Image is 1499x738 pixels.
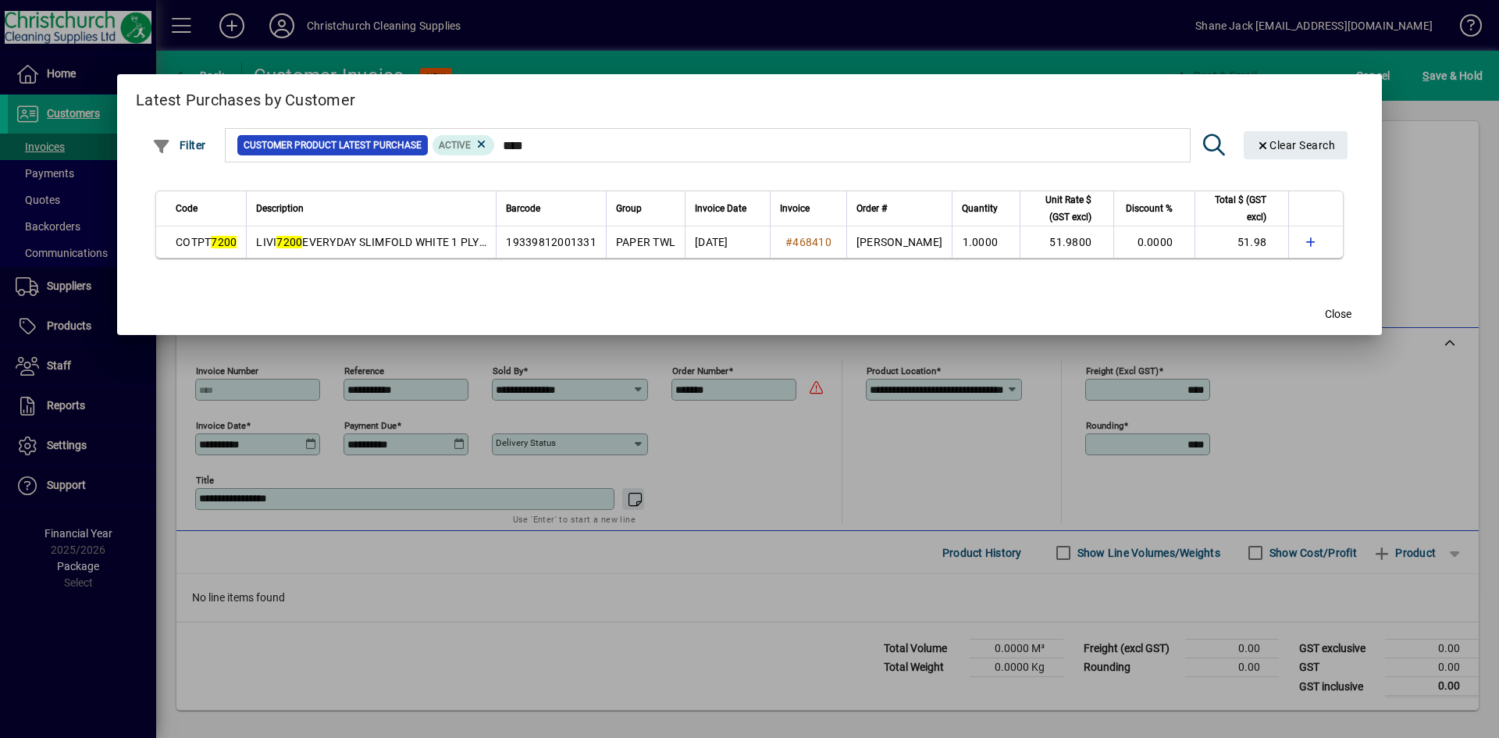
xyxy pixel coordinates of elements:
[506,200,540,217] span: Barcode
[1313,301,1363,329] button: Close
[176,200,198,217] span: Code
[1256,139,1336,152] span: Clear Search
[506,200,596,217] div: Barcode
[256,236,609,248] span: LIVI EVERYDAY SLIMFOLD WHITE 1 PLY PAPER TOWEL 200S X 20
[176,236,237,248] span: COTPT
[506,236,596,248] span: 19339812001331
[1030,191,1091,226] span: Unit Rate $ (GST excl)
[856,200,887,217] span: Order #
[1113,226,1195,258] td: 0.0000
[962,200,1012,217] div: Quantity
[1123,200,1187,217] div: Discount %
[1020,226,1113,258] td: 51.9800
[780,234,837,251] a: #468410
[616,200,675,217] div: Group
[695,200,746,217] span: Invoice Date
[256,200,304,217] span: Description
[785,236,792,248] span: #
[1126,200,1173,217] span: Discount %
[211,236,237,248] em: 7200
[780,200,837,217] div: Invoice
[152,139,206,152] span: Filter
[962,200,998,217] span: Quantity
[1205,191,1280,226] div: Total $ (GST excl)
[148,131,210,159] button: Filter
[439,140,471,151] span: Active
[176,200,237,217] div: Code
[1205,191,1266,226] span: Total $ (GST excl)
[433,135,495,155] mat-chip: Product Activation Status: Active
[846,226,952,258] td: [PERSON_NAME]
[616,236,675,248] span: PAPER TWL
[952,226,1020,258] td: 1.0000
[117,74,1382,119] h2: Latest Purchases by Customer
[1195,226,1288,258] td: 51.98
[1244,131,1348,159] button: Clear
[780,200,810,217] span: Invoice
[276,236,302,248] em: 7200
[856,200,942,217] div: Order #
[695,200,760,217] div: Invoice Date
[1325,306,1351,323] span: Close
[244,137,422,153] span: Customer Product Latest Purchase
[685,226,770,258] td: [DATE]
[616,200,642,217] span: Group
[256,200,486,217] div: Description
[792,236,831,248] span: 468410
[1030,191,1106,226] div: Unit Rate $ (GST excl)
